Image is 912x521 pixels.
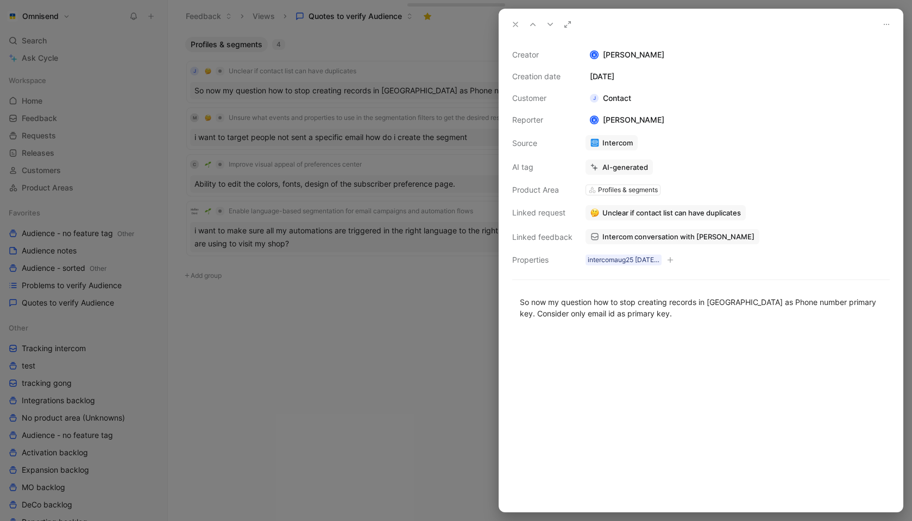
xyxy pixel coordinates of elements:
img: 🤔 [590,208,599,217]
div: K [591,117,598,124]
div: [DATE] [586,70,890,83]
button: 🤔Unclear if contact list can have duplicates [586,205,746,220]
div: [PERSON_NAME] [586,113,669,126]
div: Contact [586,92,636,105]
div: Properties [512,253,573,266]
div: K [591,52,598,59]
div: J [590,94,599,103]
span: Intercom conversation with [PERSON_NAME] [602,232,754,242]
a: Intercom conversation with [PERSON_NAME] [586,229,759,244]
div: So now my question how to stop creating records in [GEOGRAPHIC_DATA] as Phone number primary key.... [520,296,882,319]
div: Linked feedback [512,231,573,244]
span: Unclear if contact list can have duplicates [602,208,741,218]
div: AI-generated [602,162,648,172]
div: intercomaug25 [DATE] 10:40 [588,255,659,265]
div: AI tag [512,161,573,174]
div: Profiles & segments [598,185,658,195]
a: Intercom [586,135,638,150]
div: Customer [512,92,573,105]
div: Source [512,137,573,150]
div: Product Area [512,183,573,196]
button: AI-generated [586,160,653,175]
div: Reporter [512,113,573,126]
div: Creator [512,48,573,61]
div: Creation date [512,70,573,83]
div: [PERSON_NAME] [586,48,890,61]
div: Linked request [512,206,573,219]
